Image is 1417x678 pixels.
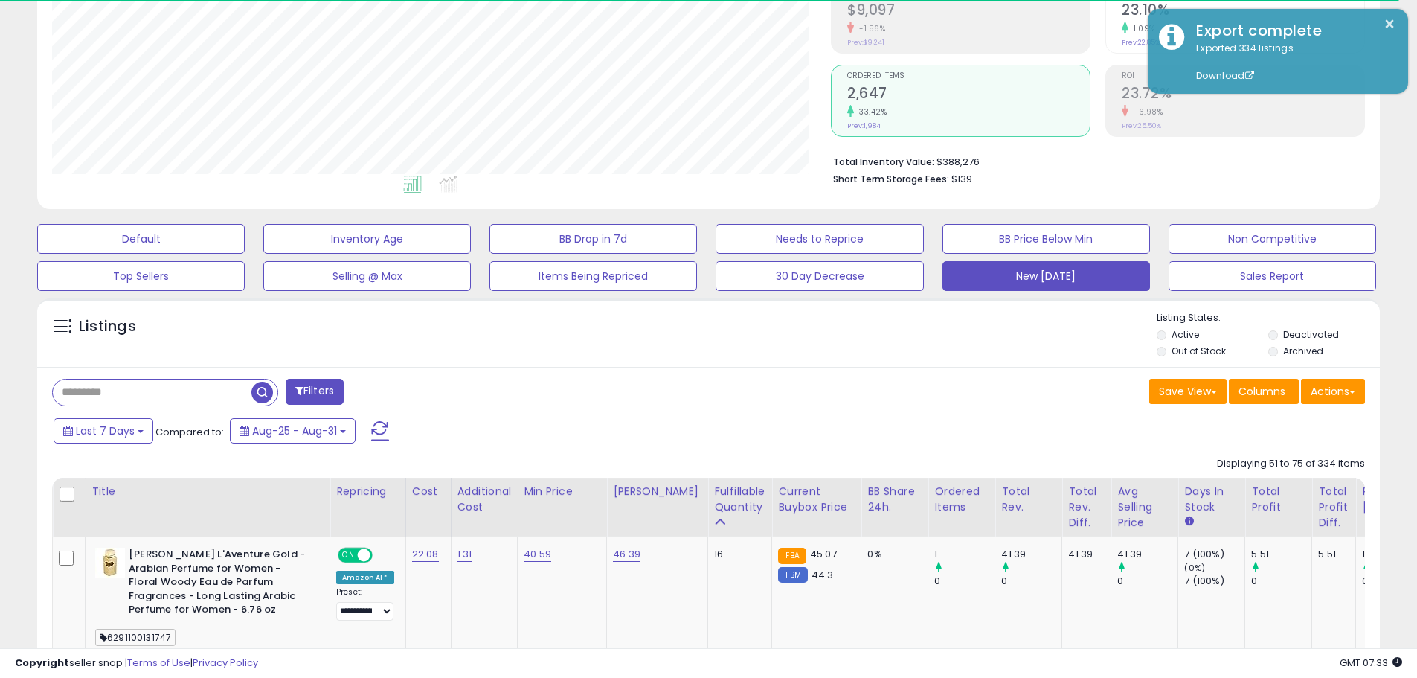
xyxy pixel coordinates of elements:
[1384,15,1395,33] button: ×
[524,547,551,562] a: 40.59
[1122,72,1364,80] span: ROI
[1283,328,1339,341] label: Deactivated
[1128,23,1155,34] small: 1.09%
[1001,484,1055,515] div: Total Rev.
[1172,345,1226,357] label: Out of Stock
[1172,328,1199,341] label: Active
[91,484,324,499] div: Title
[1184,575,1244,588] div: 7 (100%)
[613,484,701,499] div: [PERSON_NAME]
[854,23,885,34] small: -1.56%
[457,484,512,515] div: Additional Cost
[524,484,600,499] div: Min Price
[457,547,472,562] a: 1.31
[1238,384,1285,399] span: Columns
[1217,457,1365,471] div: Displaying 51 to 75 of 334 items
[1157,311,1380,325] p: Listing States:
[129,548,309,621] b: [PERSON_NAME] L'Aventure Gold - Arabian Perfume for Women - Floral Woody Eau de Parfum Fragrances...
[230,418,356,444] button: Aug-25 - Aug-31
[193,656,258,670] a: Privacy Policy
[1318,484,1349,531] div: Total Profit Diff.
[854,106,887,118] small: 33.42%
[336,587,394,621] div: Preset:
[15,656,258,671] div: seller snap | |
[76,423,135,438] span: Last 7 Days
[412,484,445,499] div: Cost
[1128,106,1163,118] small: -6.98%
[847,72,1090,80] span: Ordered Items
[942,261,1150,291] button: New [DATE]
[1340,656,1402,670] span: 2025-09-8 07:33 GMT
[1122,121,1161,130] small: Prev: 25.50%
[1251,548,1311,561] div: 5.51
[286,379,344,405] button: Filters
[847,1,1090,22] h2: $9,097
[1196,69,1254,82] a: Download
[1318,548,1344,561] div: 5.51
[1001,575,1061,588] div: 0
[847,38,884,47] small: Prev: $9,241
[127,656,190,670] a: Terms of Use
[1184,484,1238,515] div: Days In Stock
[1001,548,1061,561] div: 41.39
[934,548,995,561] div: 1
[37,261,245,291] button: Top Sellers
[613,547,640,562] a: 46.39
[263,261,471,291] button: Selling @ Max
[778,548,806,564] small: FBA
[339,549,358,562] span: ON
[716,224,923,254] button: Needs to Reprice
[1184,515,1193,528] small: Days In Stock.
[1068,548,1099,561] div: 41.39
[15,656,69,670] strong: Copyright
[1229,379,1299,404] button: Columns
[336,484,399,499] div: Repricing
[778,567,807,583] small: FBM
[951,172,972,186] span: $139
[810,547,837,561] span: 45.07
[1184,562,1205,574] small: (0%)
[714,484,765,515] div: Fulfillable Quantity
[412,547,439,562] a: 22.08
[1185,20,1397,42] div: Export complete
[1185,42,1397,83] div: Exported 334 listings.
[1117,484,1172,531] div: Avg Selling Price
[95,548,125,578] img: 31fUvEdLG+L._SL40_.jpg
[37,224,245,254] button: Default
[252,423,337,438] span: Aug-25 - Aug-31
[370,549,394,562] span: OFF
[812,568,834,582] span: 44.3
[716,261,923,291] button: 30 Day Decrease
[867,484,922,515] div: BB Share 24h.
[79,316,136,337] h5: Listings
[336,571,394,584] div: Amazon AI *
[833,152,1354,170] li: $388,276
[54,418,153,444] button: Last 7 Days
[1301,379,1365,404] button: Actions
[833,156,934,168] b: Total Inventory Value:
[1184,548,1244,561] div: 7 (100%)
[714,548,760,561] div: 16
[489,224,697,254] button: BB Drop in 7d
[1122,1,1364,22] h2: 23.10%
[155,425,224,439] span: Compared to:
[934,484,989,515] div: Ordered Items
[1117,548,1177,561] div: 41.39
[1117,575,1177,588] div: 0
[847,121,881,130] small: Prev: 1,984
[263,224,471,254] button: Inventory Age
[833,173,949,185] b: Short Term Storage Fees:
[95,629,176,646] span: 6291100131747
[847,85,1090,105] h2: 2,647
[1169,261,1376,291] button: Sales Report
[1169,224,1376,254] button: Non Competitive
[778,484,855,515] div: Current Buybox Price
[489,261,697,291] button: Items Being Repriced
[1251,484,1305,515] div: Total Profit
[1251,575,1311,588] div: 0
[942,224,1150,254] button: BB Price Below Min
[1068,484,1105,531] div: Total Rev. Diff.
[934,575,995,588] div: 0
[1122,85,1364,105] h2: 23.72%
[1149,379,1227,404] button: Save View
